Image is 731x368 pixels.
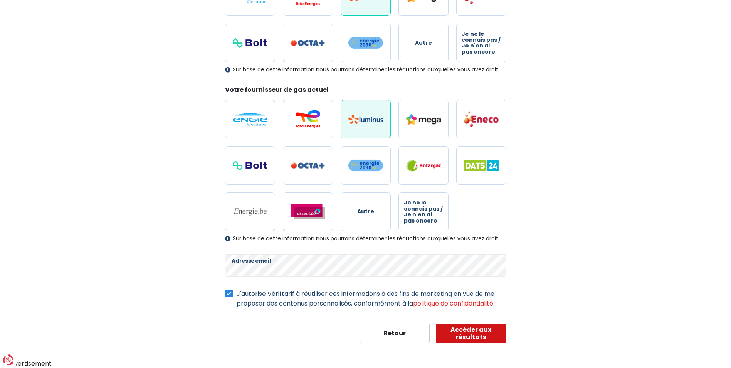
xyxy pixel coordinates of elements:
div: Sur base de cette information nous pourrons déterminer les réductions auxquelles vous avez droit. [225,66,506,73]
img: Octa+ [291,40,325,46]
img: Dats 24 [464,160,499,171]
div: Sur base de cette information nous pourrons déterminer les réductions auxquelles vous avez droit. [225,235,506,242]
img: Engie / Electrabel [233,113,267,126]
img: Essent [291,204,325,219]
img: Energie.be [233,208,267,216]
img: Mega [406,114,441,125]
img: Total Energies / Lampiris [291,110,325,128]
label: J'autorise Vériftarif à réutiliser ces informations à des fins de marketing en vue de me proposer... [237,289,506,308]
span: Autre [357,209,374,214]
img: Bolt [233,38,267,48]
img: Antargaz [406,160,441,172]
button: Accéder aux résultats [436,324,506,343]
img: Eneco [464,111,499,127]
a: politique de confidentialité [413,299,493,308]
button: Retour [360,324,430,343]
img: Energie2030 [348,159,383,172]
legend: Votre fournisseur de gas actuel [225,85,506,97]
img: Bolt [233,161,267,170]
span: Autre [415,40,432,46]
img: Energie2030 [348,37,383,49]
span: Je ne le connais pas / Je n'en ai pas encore [462,31,501,55]
span: Je ne le connais pas / Je n'en ai pas encore [404,200,443,224]
img: Octa+ [291,162,325,169]
img: Luminus [348,115,383,124]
